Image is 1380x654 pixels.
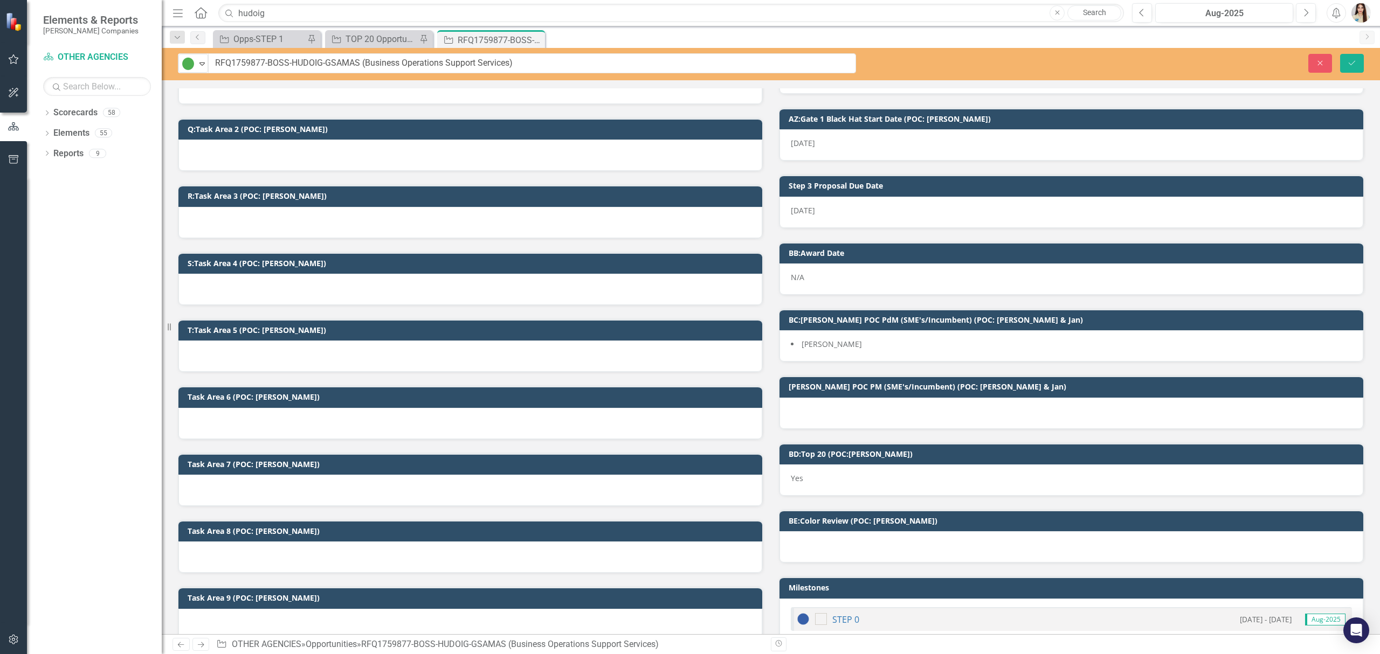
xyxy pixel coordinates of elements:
div: TOP 20 Opportunities ([DATE] Process) [346,32,417,46]
div: » » [216,638,763,651]
div: Open Intercom Messenger [1343,617,1369,643]
a: Opportunities [306,639,357,649]
a: Scorecards [53,107,98,119]
input: Search ClearPoint... [218,4,1124,23]
button: Aug-2025 [1155,3,1293,23]
span: Elements & Reports [43,13,139,26]
h3: BD:Top 20 (POC:[PERSON_NAME]) [789,450,1358,458]
img: Active [182,57,195,70]
div: RFQ1759877-BOSS-HUDOIG-GSAMAS (Business Operations Support Services) [458,33,542,47]
h3: AZ:Gate 1 Black Hat Start Date (POC: [PERSON_NAME]) [789,115,1358,123]
a: STEP 0 [832,614,859,625]
span: [DATE] [791,205,815,215]
a: OTHER AGENCIES [232,639,301,649]
h3: Q:Task Area 2 (POC: [PERSON_NAME]) [188,125,757,133]
h3: BE:Color Review (POC: [PERSON_NAME]) [789,517,1358,525]
div: RFQ1759877-BOSS-HUDOIG-GSAMAS (Business Operations Support Services) [361,639,659,649]
small: [DATE] - [DATE] [1240,614,1292,624]
h3: T:Task Area 5 (POC: [PERSON_NAME]) [188,326,757,334]
div: N/A [779,263,1363,295]
div: 55 [95,129,112,138]
h3: R:Task Area 3 (POC: [PERSON_NAME]) [188,192,757,200]
input: This field is required [208,53,856,73]
h3: BC:[PERSON_NAME] POC PdM (SME's/Incumbent) (POC: [PERSON_NAME] & Jan) [789,316,1358,324]
h3: Milestones [789,583,1358,592]
a: OTHER AGENCIES [43,51,151,64]
a: Search [1067,5,1121,20]
h3: BB:Award Date [789,249,1358,257]
h3: Task Area 7 (POC: [PERSON_NAME]) [188,460,757,468]
img: Janieva Castro [1351,3,1371,23]
div: Opps-STEP 1 [233,32,305,46]
h3: S:Task Area 4 (POC: [PERSON_NAME]) [188,259,757,267]
span: [DATE] [791,138,815,148]
span: Yes [791,473,803,483]
span: Aug-2025 [1305,614,1345,625]
img: ClearPoint Strategy [5,12,24,31]
h3: [PERSON_NAME] POC PM (SME's/Incumbent) (POC: [PERSON_NAME] & Jan) [789,382,1358,391]
div: Aug-2025 [1159,7,1289,20]
input: Search Below... [43,77,151,96]
a: Reports [53,148,84,160]
a: Opps-STEP 1 [216,32,305,46]
span: [PERSON_NAME] [802,339,862,349]
h3: Step 3 Proposal Due Date [789,182,1358,190]
h3: Task Area 6 (POC: [PERSON_NAME]) [188,393,757,401]
a: Elements [53,127,89,140]
h3: Task Area 9 (POC: [PERSON_NAME]) [188,594,757,602]
div: 58 [103,108,120,117]
a: TOP 20 Opportunities ([DATE] Process) [328,32,417,46]
h3: Task Area 8 (POC: [PERSON_NAME]) [188,527,757,535]
div: 9 [89,149,106,158]
small: [PERSON_NAME] Companies [43,26,139,35]
img: Blue Team [797,613,810,625]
